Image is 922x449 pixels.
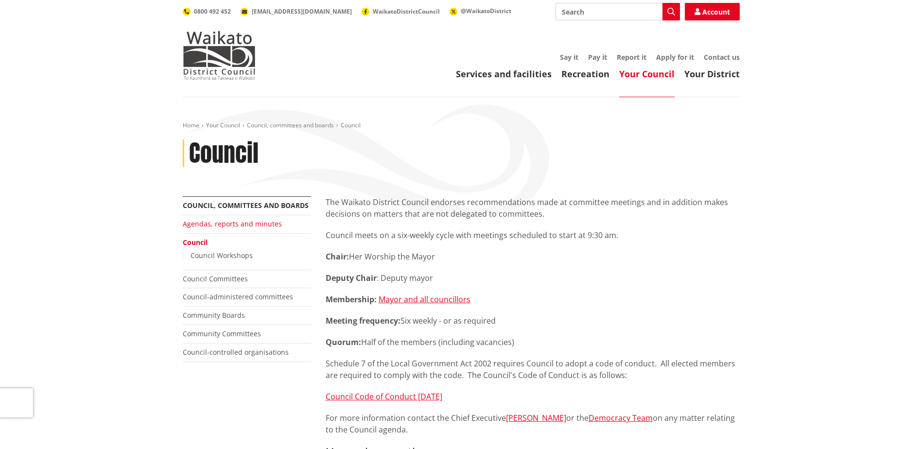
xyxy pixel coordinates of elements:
a: Council [183,238,208,247]
a: Pay it [588,52,607,62]
a: Your District [684,68,740,80]
p: Six weekly - or as required [326,315,740,327]
iframe: Messenger Launcher [877,408,912,443]
strong: Chair: [326,251,349,262]
a: Council Code of Conduct [DATE] [326,391,442,402]
a: Your Council [206,121,240,129]
strong: Meeting frequency: [326,315,400,326]
a: Council, committees and boards [183,201,309,210]
span: @WaikatoDistrict [461,7,511,15]
span: WaikatoDistrictCouncil [373,7,440,16]
nav: breadcrumb [183,121,740,130]
span: Council [341,121,361,129]
a: Mayor and all councillors [379,294,470,305]
a: Democracy Team [589,413,653,423]
strong: Deputy Chair [326,273,377,283]
p: Council meets on a six-weekly cycle with meetings scheduled to start at 9:30 am. [326,229,740,241]
a: Apply for it [656,52,694,62]
strong: Quorum: [326,337,361,347]
a: Council-controlled organisations [183,347,289,357]
a: Agendas, reports and minutes [183,219,282,228]
a: WaikatoDistrictCouncil [362,7,440,16]
a: Community Boards [183,311,245,320]
a: Account [685,3,740,20]
p: For more information contact the Chief Executive or the on any matter relating to the Council age... [326,412,740,435]
a: Say it [560,52,578,62]
a: Council Workshops [191,251,253,260]
h1: Council [189,139,259,168]
p: : Deputy mayor [326,272,740,284]
a: Report it [617,52,646,62]
a: 0800 492 452 [183,7,231,16]
a: Council-administered committees [183,292,293,301]
a: @WaikatoDistrict [450,7,511,15]
span: [EMAIL_ADDRESS][DOMAIN_NAME] [252,7,352,16]
p: Half of the members (including vacancies) [326,336,740,348]
strong: Membership: [326,294,377,305]
p: Her Worship the Mayor [326,251,740,262]
a: Community Committees [183,329,261,338]
a: Home [183,121,199,129]
p: The Waikato District Council endorses recommendations made at committee meetings and in addition ... [326,196,740,220]
a: Recreation [561,68,609,80]
p: Schedule 7 of the Local Government Act 2002 requires Council to adopt a code of conduct. All elec... [326,358,740,381]
a: [PERSON_NAME] [506,413,566,423]
a: Council Committees [183,274,248,283]
a: [EMAIL_ADDRESS][DOMAIN_NAME] [241,7,352,16]
img: Waikato District Council - Te Kaunihera aa Takiwaa o Waikato [183,31,256,80]
a: Your Council [619,68,675,80]
a: Services and facilities [456,68,552,80]
span: 0800 492 452 [194,7,231,16]
a: Council, committees and boards [247,121,334,129]
a: Contact us [704,52,740,62]
input: Search input [556,3,680,20]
